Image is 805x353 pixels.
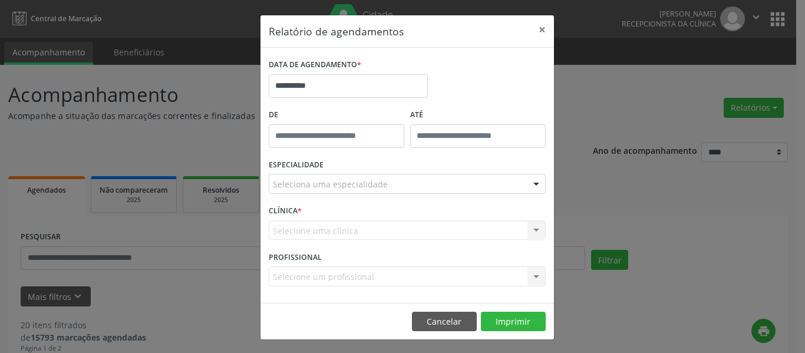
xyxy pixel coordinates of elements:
[269,156,324,174] label: ESPECIALIDADE
[269,106,404,124] label: De
[269,202,302,220] label: CLÍNICA
[412,312,477,332] button: Cancelar
[481,312,546,332] button: Imprimir
[530,15,554,44] button: Close
[269,56,361,74] label: DATA DE AGENDAMENTO
[410,106,546,124] label: ATÉ
[269,248,322,266] label: PROFISSIONAL
[269,24,404,39] h5: Relatório de agendamentos
[273,178,388,190] span: Seleciona uma especialidade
